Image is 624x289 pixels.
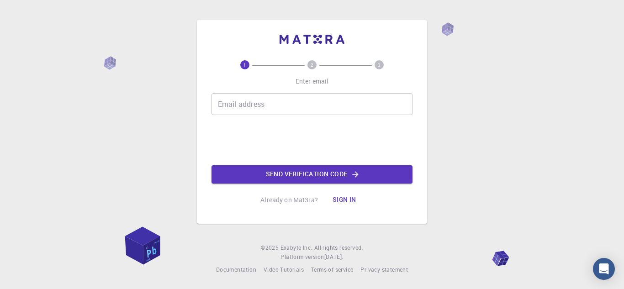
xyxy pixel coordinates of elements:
[243,122,381,158] iframe: reCAPTCHA
[243,62,246,68] text: 1
[325,191,364,209] button: Sign in
[324,253,344,260] span: [DATE] .
[311,266,353,273] span: Terms of service
[296,77,329,86] p: Enter email
[216,265,256,274] a: Documentation
[280,244,312,251] span: Exabyte Inc.
[260,195,318,205] p: Already on Mat3ra?
[280,243,312,252] a: Exabyte Inc.
[360,266,408,273] span: Privacy statement
[264,265,304,274] a: Video Tutorials
[261,243,280,252] span: © 2025
[311,62,313,68] text: 2
[324,252,344,262] a: [DATE].
[593,258,615,280] div: Open Intercom Messenger
[360,265,408,274] a: Privacy statement
[216,266,256,273] span: Documentation
[264,266,304,273] span: Video Tutorials
[212,165,412,184] button: Send verification code
[314,243,363,252] span: All rights reserved.
[378,62,381,68] text: 3
[280,252,324,262] span: Platform version
[311,265,353,274] a: Terms of service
